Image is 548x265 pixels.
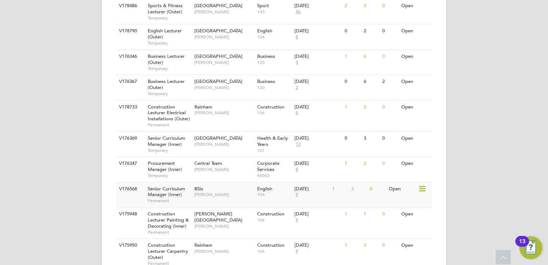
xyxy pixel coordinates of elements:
span: Temporary [148,148,191,153]
span: 104 [257,192,291,197]
div: Open [400,75,431,88]
span: 8 [294,167,299,173]
span: Construction [257,211,284,217]
span: 9 [294,192,299,198]
div: 0 [343,24,362,38]
span: [GEOGRAPHIC_DATA] [194,3,242,9]
div: Open [400,50,431,63]
span: Construction [257,104,284,110]
span: [GEOGRAPHIC_DATA] [194,53,242,59]
div: 0 [381,132,399,145]
div: [DATE] [294,104,341,110]
div: [DATE] [294,186,329,192]
span: 106 [257,248,291,254]
div: 3 [362,239,381,252]
div: 0 [381,157,399,170]
span: [PERSON_NAME] [194,85,254,90]
div: 1 [343,157,362,170]
span: Construction [257,242,284,248]
div: V178733 [117,101,142,114]
div: 0 [343,75,362,88]
div: 0 [381,239,399,252]
span: [PERSON_NAME] [194,110,254,116]
div: 2 [362,101,381,114]
div: 1 [343,239,362,252]
span: Temporary [148,40,191,46]
span: 9 [294,248,299,255]
div: 6 [362,75,381,88]
span: Sport [257,3,269,9]
div: Open [400,101,431,114]
div: Open [400,239,431,252]
span: 120 [257,60,291,65]
div: V176346 [117,50,142,63]
span: Temporary [148,173,191,178]
span: [GEOGRAPHIC_DATA] [194,135,242,141]
div: 13 [519,241,525,251]
div: [DATE] [294,211,341,217]
span: 2 [294,85,299,91]
div: [DATE] [294,79,341,85]
span: 106 [257,217,291,223]
div: [DATE] [294,242,341,248]
span: [PERSON_NAME] [194,9,254,15]
span: [PERSON_NAME][GEOGRAPHIC_DATA] [194,211,242,223]
span: Permanent [148,229,191,235]
div: 6 [362,50,381,63]
span: [PERSON_NAME] [194,141,254,147]
span: Business [257,78,275,84]
div: 3 [349,182,368,196]
span: 6 [294,110,299,116]
span: Construction Lecturer Electrical Installations (Outer) [148,104,190,122]
span: [PERSON_NAME] [194,60,254,65]
div: 0 [381,101,399,114]
div: V176568 [117,182,142,196]
div: 0 [381,50,399,63]
div: Open [400,208,431,221]
div: V178790 [117,24,142,38]
div: V176347 [117,157,142,170]
span: 9 [294,217,299,223]
span: 101 [257,148,291,153]
div: V175948 [117,208,142,221]
div: 3 [362,132,381,145]
span: 8 [294,34,299,40]
div: Open [400,157,431,170]
div: 1 [362,208,381,221]
span: 12 [294,141,302,148]
span: Central Team [194,160,222,166]
div: 0 [368,182,387,196]
span: Procurement Manager (Inner) [148,160,182,172]
div: V176369 [117,132,142,145]
span: [PERSON_NAME] [194,248,254,254]
div: 2 [362,24,381,38]
span: 90002 [257,173,291,178]
span: Construction Lecturer Painting & Decorating (Inner) [148,211,189,229]
span: Temporary [148,15,191,21]
span: Business Lecturer (Outer) [148,53,185,65]
div: 2 [381,75,399,88]
span: [PERSON_NAME] [194,167,254,172]
span: Permanent [148,122,191,128]
div: 1 [343,50,362,63]
span: Sports & Fitness Lecturer (Outer) [148,3,183,15]
span: Construction Lecturer Carpentry (Outer) [148,242,188,260]
div: [DATE] [294,161,341,167]
div: [DATE] [294,28,341,34]
span: BSix [194,186,203,192]
div: Open [400,24,431,38]
div: 0 [381,208,399,221]
div: 1 [330,182,349,196]
span: 46 [294,9,302,15]
div: 2 [362,157,381,170]
span: English Lecturer (Outer) [148,28,182,40]
span: [GEOGRAPHIC_DATA] [194,78,242,84]
div: Open [387,182,418,196]
div: 1 [343,208,362,221]
span: 4 [294,60,299,66]
span: Rainham [194,104,212,110]
span: Temporary [148,66,191,71]
span: [PERSON_NAME] [194,34,254,40]
span: 103 [257,9,291,15]
span: [PERSON_NAME] [194,223,254,229]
